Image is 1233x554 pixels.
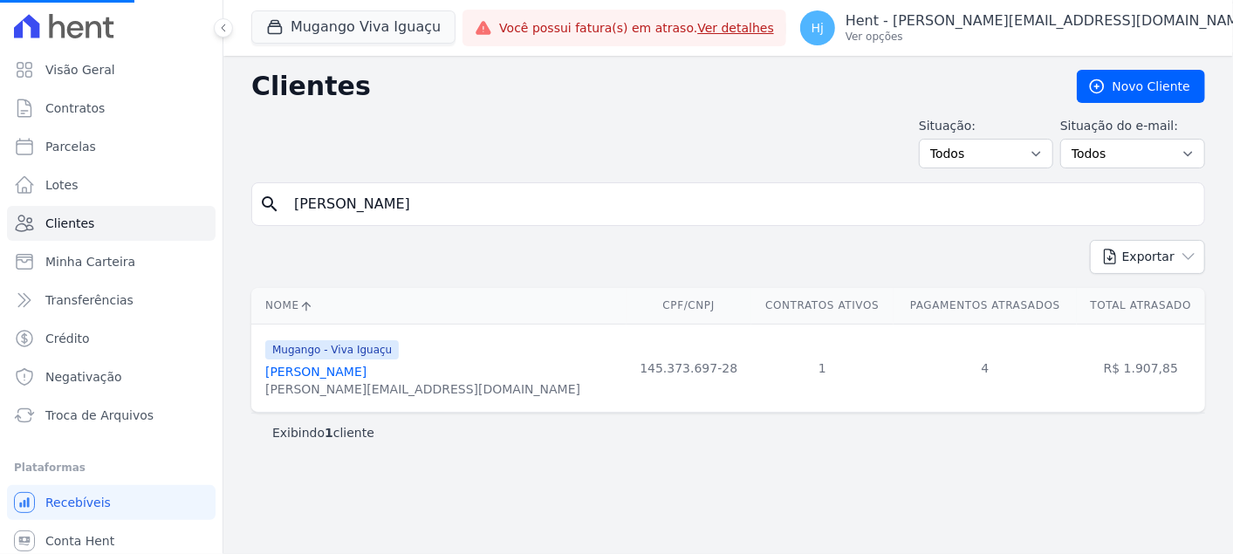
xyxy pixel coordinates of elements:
div: [PERSON_NAME][EMAIL_ADDRESS][DOMAIN_NAME] [265,380,580,398]
span: Hj [812,22,824,34]
a: Clientes [7,206,216,241]
span: Lotes [45,176,79,194]
a: Contratos [7,91,216,126]
label: Situação: [919,117,1053,135]
a: Novo Cliente [1077,70,1205,103]
input: Buscar por nome, CPF ou e-mail [284,187,1197,222]
a: Crédito [7,321,216,356]
button: Mugango Viva Iguaçu [251,10,456,44]
span: Você possui fatura(s) em atraso. [499,19,774,38]
td: 145.373.697-28 [627,324,751,412]
a: Lotes [7,168,216,202]
th: Pagamentos Atrasados [894,288,1077,324]
a: Visão Geral [7,52,216,87]
span: Recebíveis [45,494,111,511]
span: Parcelas [45,138,96,155]
a: Ver detalhes [697,21,774,35]
span: Clientes [45,215,94,232]
th: Total Atrasado [1077,288,1205,324]
span: Mugango - Viva Iguaçu [265,340,399,359]
h2: Clientes [251,71,1049,102]
div: Plataformas [14,457,209,478]
span: Transferências [45,291,134,309]
td: 1 [751,324,894,412]
a: Parcelas [7,129,216,164]
b: 1 [325,426,333,440]
span: Contratos [45,99,105,117]
button: Exportar [1090,240,1205,274]
th: CPF/CNPJ [627,288,751,324]
label: Situação do e-mail: [1060,117,1205,135]
a: Transferências [7,283,216,318]
a: [PERSON_NAME] [265,365,366,379]
td: 4 [894,324,1077,412]
span: Troca de Arquivos [45,407,154,424]
th: Contratos Ativos [751,288,894,324]
span: Crédito [45,330,90,347]
td: R$ 1.907,85 [1077,324,1205,412]
span: Minha Carteira [45,253,135,270]
a: Recebíveis [7,485,216,520]
th: Nome [251,288,627,324]
i: search [259,194,280,215]
a: Minha Carteira [7,244,216,279]
p: Exibindo cliente [272,424,374,441]
span: Negativação [45,368,122,386]
span: Conta Hent [45,532,114,550]
a: Troca de Arquivos [7,398,216,433]
a: Negativação [7,359,216,394]
span: Visão Geral [45,61,115,79]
